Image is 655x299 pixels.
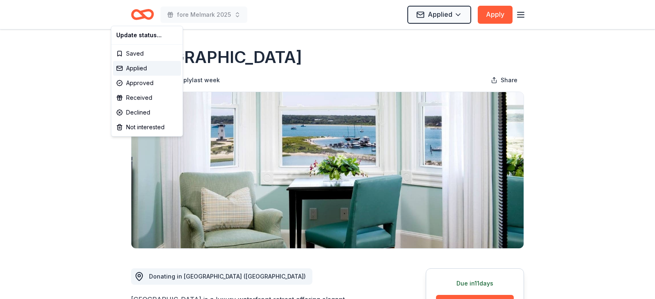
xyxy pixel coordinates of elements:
div: Update status... [113,28,181,43]
div: Saved [113,46,181,61]
span: fore Melmark 2025 [177,10,231,20]
div: Approved [113,76,181,90]
div: Received [113,90,181,105]
div: Applied [113,61,181,76]
div: Declined [113,105,181,120]
div: Not interested [113,120,181,135]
